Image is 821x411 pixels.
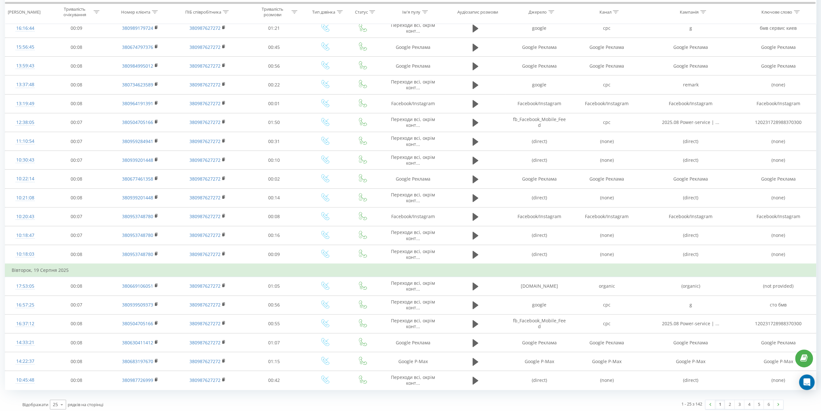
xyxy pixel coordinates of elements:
[122,283,153,289] a: 380669106051
[189,251,221,257] a: 380987627272
[764,400,773,409] a: 6
[189,194,221,201] a: 380987627272
[641,277,741,295] td: (organic)
[12,336,39,349] div: 14:33:21
[741,352,816,371] td: Google P-Max
[122,119,153,125] a: 380504705166
[122,82,153,88] a: 380734623589
[243,245,305,264] td: 00:09
[12,374,39,386] div: 10:45:48
[121,9,150,15] div: Номер клієнта
[243,188,305,207] td: 00:14
[122,213,153,219] a: 380953748780
[506,170,573,188] td: Google Реклама
[189,358,221,364] a: 380987627272
[741,371,816,390] td: (none)
[741,226,816,245] td: (none)
[189,63,221,69] a: 380987627272
[741,94,816,113] td: Facebook/Instagram
[122,320,153,327] a: 380504705166
[243,333,305,352] td: 01:07
[680,9,699,15] div: Кампанія
[122,377,153,383] a: 380987726999
[12,248,39,261] div: 10:18:03
[641,75,741,94] td: remark
[573,245,641,264] td: (none)
[391,22,435,34] span: Переходи всі, окрім конт...
[402,9,420,15] div: Ім'я пулу
[741,38,816,57] td: Google Реклама
[122,25,153,31] a: 380989179724
[68,402,103,407] span: рядків на сторінці
[380,38,445,57] td: Google Реклама
[741,245,816,264] td: (none)
[391,79,435,91] span: Переходи всі, окрім конт...
[573,75,641,94] td: cpc
[741,19,816,38] td: бмв сервис киев
[243,207,305,226] td: 00:08
[506,333,573,352] td: Google Реклама
[45,277,108,295] td: 00:08
[799,374,815,390] div: Open Intercom Messenger
[573,132,641,151] td: (none)
[12,317,39,330] div: 16:37:12
[243,314,305,333] td: 00:55
[741,170,816,188] td: Google Реклама
[741,295,816,314] td: сто бмв
[189,119,221,125] a: 380987627272
[243,57,305,75] td: 00:56
[391,192,435,204] span: Переходи всі, окрім конт...
[506,75,573,94] td: google
[12,280,39,293] div: 17:53:05
[506,371,573,390] td: (direct)
[12,192,39,204] div: 10:21:08
[12,41,39,53] div: 15:56:45
[506,19,573,38] td: google
[45,75,108,94] td: 00:08
[45,113,108,132] td: 00:07
[641,207,741,226] td: Facebook/Instagram
[573,277,641,295] td: organic
[45,188,108,207] td: 00:08
[12,210,39,223] div: 10:20:43
[189,339,221,346] a: 380987627272
[12,78,39,91] div: 13:37:48
[506,38,573,57] td: Google Реклама
[641,371,741,390] td: (direct)
[573,207,641,226] td: Facebook/Instagram
[189,25,221,31] a: 380987627272
[12,60,39,72] div: 13:59:43
[5,264,816,277] td: Вівторок, 19 Серпня 2025
[391,116,435,128] span: Переходи всі, окрім конт...
[741,75,816,94] td: (none)
[45,38,108,57] td: 00:08
[243,151,305,170] td: 00:10
[741,207,816,226] td: Facebook/Instagram
[641,57,741,75] td: Google Реклама
[641,94,741,113] td: Facebook/Instagram
[573,333,641,352] td: Google Реклама
[506,94,573,113] td: Facebook/Instagram
[391,317,435,329] span: Переходи всі, окрім конт...
[573,113,641,132] td: cpc
[573,170,641,188] td: Google Реклама
[122,138,153,144] a: 380959284941
[681,401,702,407] div: 1 - 25 з 142
[189,157,221,163] a: 380987627272
[741,57,816,75] td: Google Реклама
[45,94,108,113] td: 00:08
[122,176,153,182] a: 380677461358
[122,194,153,201] a: 380939201448
[391,374,435,386] span: Переходи всі, окрім конт...
[391,280,435,292] span: Переходи всі, окрім конт...
[12,22,39,35] div: 16:16:44
[243,38,305,57] td: 00:45
[741,333,816,352] td: Google Реклама
[243,94,305,113] td: 00:01
[45,314,108,333] td: 00:08
[45,245,108,264] td: 00:08
[641,295,741,314] td: g
[573,38,641,57] td: Google Реклама
[506,277,573,295] td: [DOMAIN_NAME]
[12,154,39,166] div: 10:30:43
